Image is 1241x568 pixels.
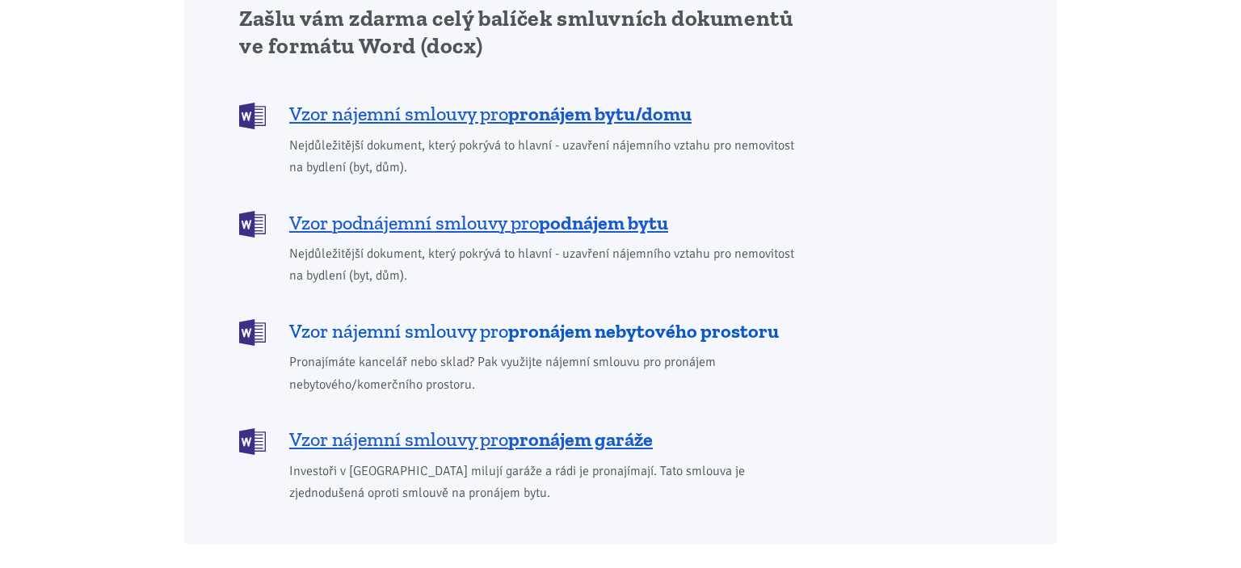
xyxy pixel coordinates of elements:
span: Investoři v [GEOGRAPHIC_DATA] milují garáže a rádi je pronajímají. Tato smlouva je zjednodušená o... [289,461,806,504]
a: Vzor nájemní smlouvy propronájem garáže [239,427,806,453]
span: Vzor nájemní smlouvy pro [289,101,692,127]
img: DOCX (Word) [239,211,266,238]
b: pronájem bytu/domu [508,102,692,125]
a: Vzor nájemní smlouvy propronájem nebytového prostoru [239,318,806,344]
img: DOCX (Word) [239,428,266,455]
b: podnájem bytu [539,211,668,234]
span: Pronajímáte kancelář nebo sklad? Pak využijte nájemní smlouvu pro pronájem nebytového/komerčního ... [289,351,806,395]
img: DOCX (Word) [239,319,266,346]
img: DOCX (Word) [239,103,266,129]
a: Vzor nájemní smlouvy propronájem bytu/domu [239,101,806,128]
h2: Zašlu vám zdarma celý balíček smluvních dokumentů ve formátu Word (docx) [239,5,806,60]
span: Vzor nájemní smlouvy pro [289,318,779,344]
span: Vzor nájemní smlouvy pro [289,427,653,452]
span: Nejdůležitější dokument, který pokrývá to hlavní - uzavření nájemního vztahu pro nemovitost na by... [289,243,806,287]
b: pronájem nebytového prostoru [508,319,779,343]
span: Vzor podnájemní smlouvy pro [289,210,668,236]
b: pronájem garáže [508,427,653,451]
a: Vzor podnájemní smlouvy propodnájem bytu [239,209,806,236]
span: Nejdůležitější dokument, který pokrývá to hlavní - uzavření nájemního vztahu pro nemovitost na by... [289,135,806,179]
